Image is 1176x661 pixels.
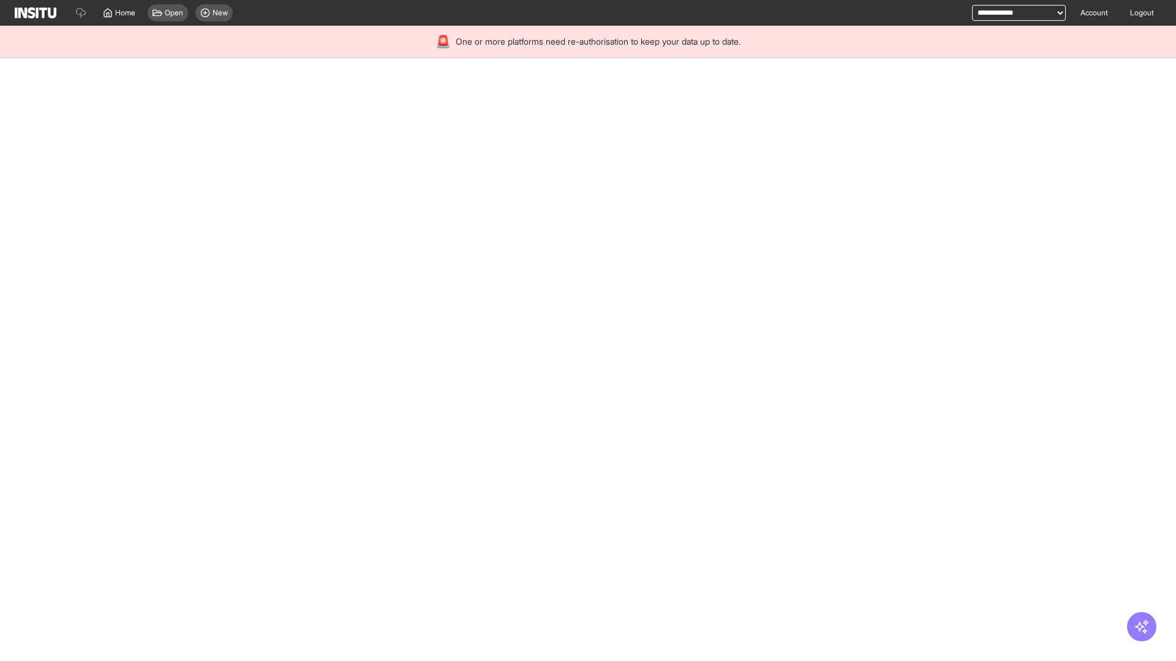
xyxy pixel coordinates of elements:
[456,35,741,48] span: One or more platforms need re-authorisation to keep your data up to date.
[165,8,183,18] span: Open
[435,33,451,50] div: 🚨
[213,8,228,18] span: New
[15,7,56,18] img: Logo
[115,8,135,18] span: Home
